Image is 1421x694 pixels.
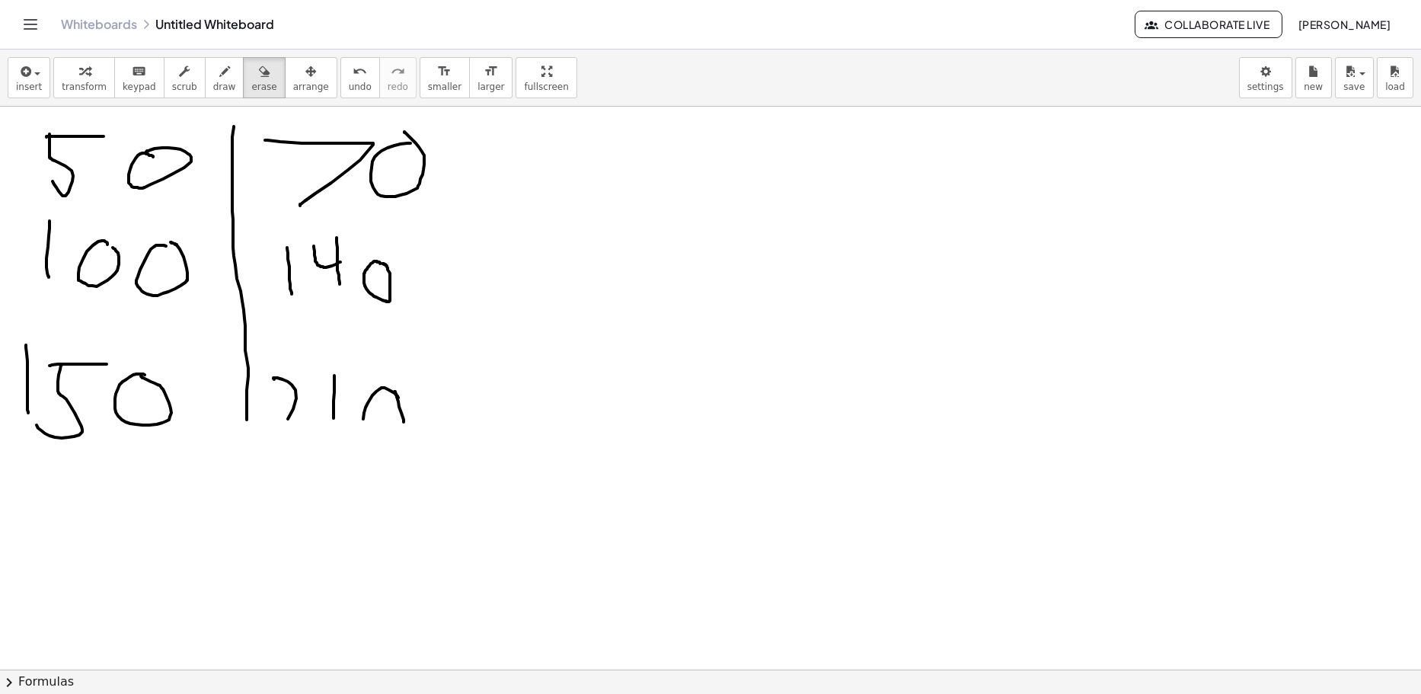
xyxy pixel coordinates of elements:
[285,57,337,98] button: arrange
[1285,11,1403,38] button: [PERSON_NAME]
[205,57,244,98] button: draw
[123,82,156,92] span: keypad
[172,82,197,92] span: scrub
[1304,82,1323,92] span: new
[18,12,43,37] button: Toggle navigation
[1335,57,1374,98] button: save
[53,57,115,98] button: transform
[516,57,576,98] button: fullscreen
[1247,82,1284,92] span: settings
[353,62,367,81] i: undo
[213,82,236,92] span: draw
[293,82,329,92] span: arrange
[1385,82,1405,92] span: load
[251,82,276,92] span: erase
[1135,11,1282,38] button: Collaborate Live
[469,57,513,98] button: format_sizelarger
[1239,57,1292,98] button: settings
[62,82,107,92] span: transform
[1298,18,1391,31] span: [PERSON_NAME]
[391,62,405,81] i: redo
[524,82,568,92] span: fullscreen
[1343,82,1365,92] span: save
[243,57,285,98] button: erase
[164,57,206,98] button: scrub
[114,57,164,98] button: keyboardkeypad
[484,62,498,81] i: format_size
[379,57,417,98] button: redoredo
[340,57,380,98] button: undoundo
[437,62,452,81] i: format_size
[1148,18,1269,31] span: Collaborate Live
[16,82,42,92] span: insert
[420,57,470,98] button: format_sizesmaller
[1377,57,1413,98] button: load
[349,82,372,92] span: undo
[132,62,146,81] i: keyboard
[477,82,504,92] span: larger
[1295,57,1332,98] button: new
[8,57,50,98] button: insert
[428,82,461,92] span: smaller
[388,82,408,92] span: redo
[61,17,137,32] a: Whiteboards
